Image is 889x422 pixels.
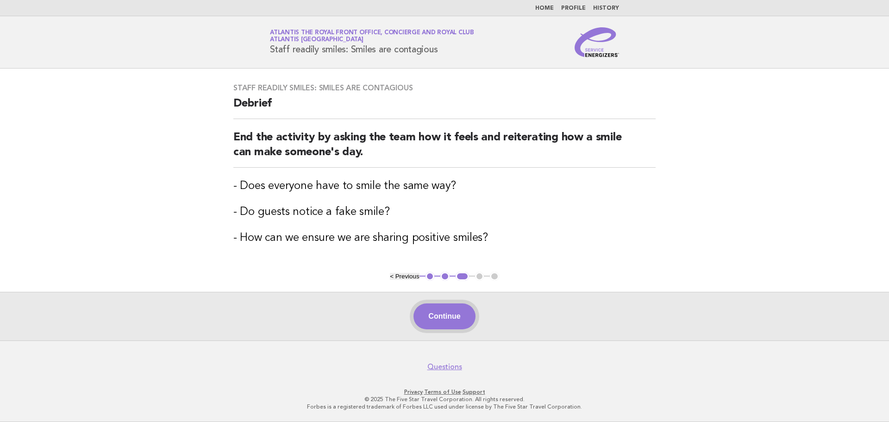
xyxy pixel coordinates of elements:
[233,96,656,119] h2: Debrief
[270,30,474,43] a: Atlantis The Royal Front Office, Concierge and Royal ClubAtlantis [GEOGRAPHIC_DATA]
[413,303,475,329] button: Continue
[233,83,656,93] h3: Staff readily smiles: Smiles are contagious
[561,6,586,11] a: Profile
[161,388,728,396] p: · ·
[427,362,462,372] a: Questions
[404,389,423,395] a: Privacy
[424,389,461,395] a: Terms of Use
[593,6,619,11] a: History
[270,30,474,54] h1: Staff readily smiles: Smiles are contagious
[440,272,450,281] button: 2
[233,179,656,194] h3: - Does everyone have to smile the same way?
[233,231,656,246] h3: - How can we ensure we are sharing positive smiles?
[463,389,485,395] a: Support
[575,27,619,57] img: Service Energizers
[233,130,656,168] h2: End the activity by asking the team how it feels and reiterating how a smile can make someone's day.
[390,273,419,280] button: < Previous
[426,272,435,281] button: 1
[233,205,656,220] h3: - Do guests notice a fake smile?
[161,403,728,410] p: Forbes is a registered trademark of Forbes LLC used under license by The Five Star Travel Corpora...
[270,37,363,43] span: Atlantis [GEOGRAPHIC_DATA]
[456,272,469,281] button: 3
[161,396,728,403] p: © 2025 The Five Star Travel Corporation. All rights reserved.
[535,6,554,11] a: Home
